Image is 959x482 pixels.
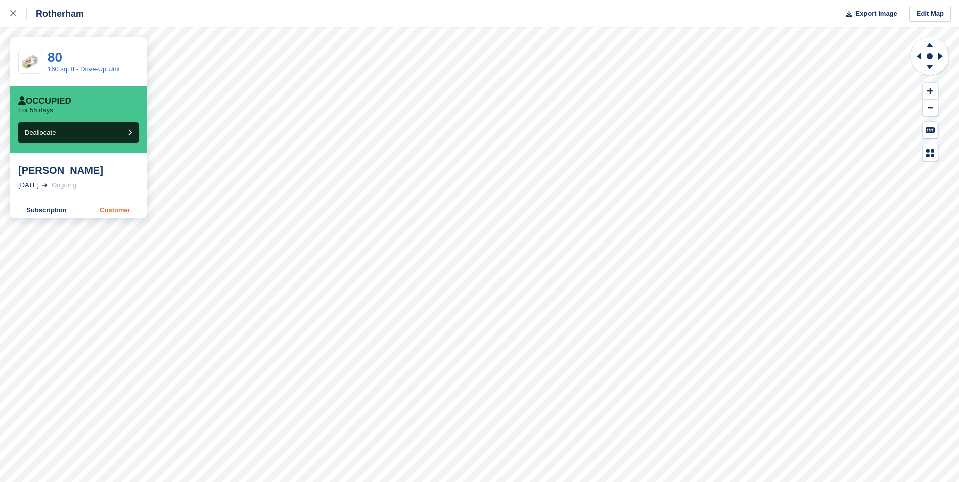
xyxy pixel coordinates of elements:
[923,83,938,100] button: Zoom In
[25,129,56,136] span: Deallocate
[909,6,951,22] a: Edit Map
[855,9,897,19] span: Export Image
[83,202,147,218] a: Customer
[19,54,42,70] img: SCA-160sqft.jpg
[48,65,120,73] a: 160 sq. ft - Drive-Up Unit
[18,180,39,190] div: [DATE]
[10,202,83,218] a: Subscription
[18,122,139,143] button: Deallocate
[923,144,938,161] button: Map Legend
[52,180,76,190] div: Ongoing
[48,50,62,65] a: 80
[923,122,938,138] button: Keyboard Shortcuts
[42,183,48,187] img: arrow-right-light-icn-cde0832a797a2874e46488d9cf13f60e5c3a73dbe684e267c42b8395dfbc2abf.svg
[27,8,84,20] div: Rotherham
[923,100,938,116] button: Zoom Out
[18,164,139,176] div: [PERSON_NAME]
[18,106,53,114] p: For 55 days
[840,6,897,22] button: Export Image
[18,96,71,106] div: Occupied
